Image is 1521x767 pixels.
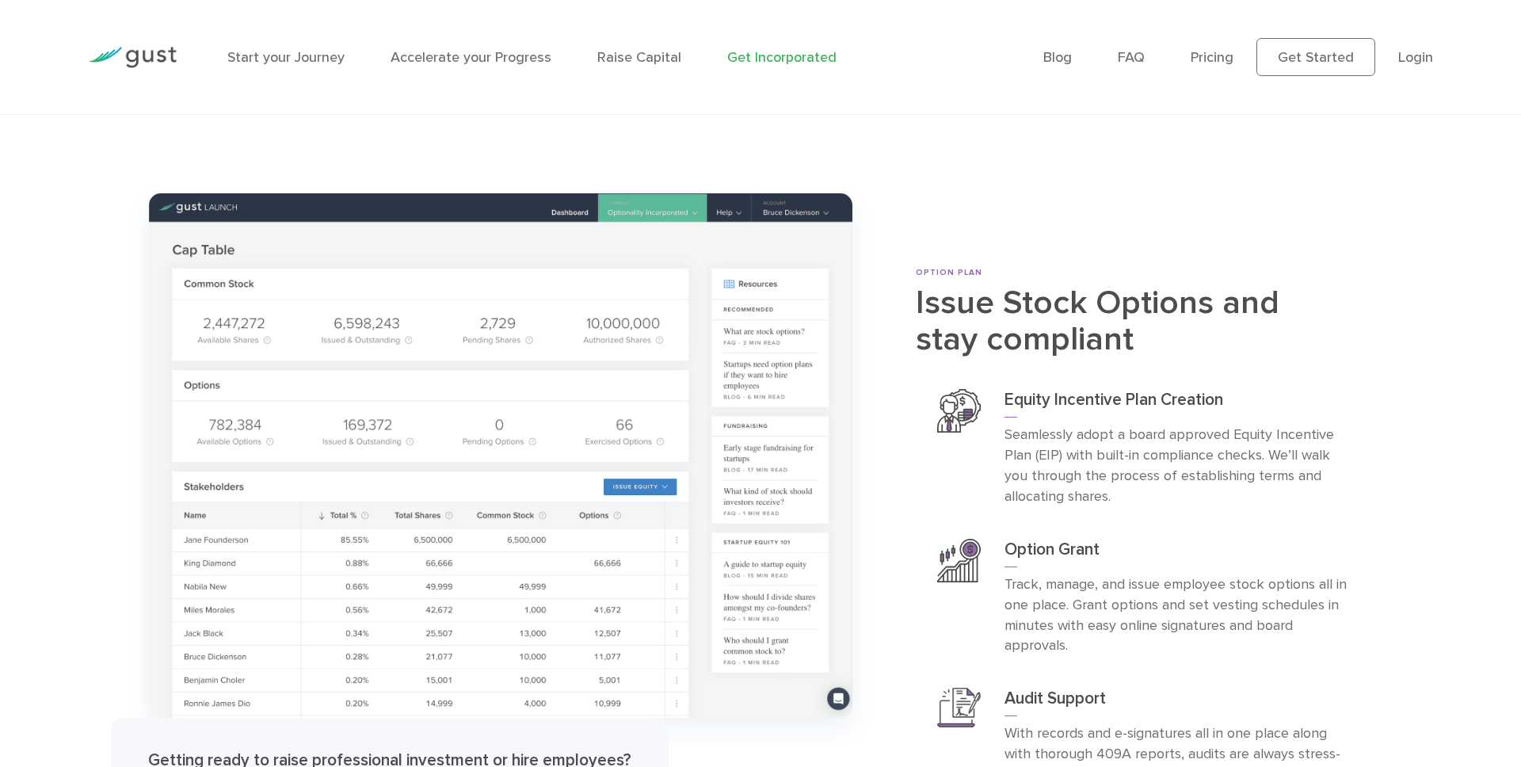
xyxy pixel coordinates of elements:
[1256,38,1375,76] a: Get Started
[227,49,345,66] a: Start your Journey
[1043,49,1072,66] a: Blog
[727,49,837,66] a: Get Incorporated
[937,688,981,727] img: Audit Support
[1004,539,1351,567] h3: Option Grant
[1398,49,1433,66] a: Login
[88,47,177,68] img: Gust Logo
[1118,49,1145,66] a: FAQ
[937,389,981,433] img: Equity
[149,193,852,718] img: 8 Issue Stock Options
[597,49,681,66] a: Raise Capital
[1004,688,1351,716] h3: Audit Support
[1004,389,1351,418] h3: Equity Incentive Plan Creation
[937,539,981,582] img: Grant
[1004,574,1351,657] p: Track, manage, and issue employee stock options all in one place. Grant options and set vesting s...
[916,285,1372,358] h2: Issue Stock Options and stay compliant
[391,49,551,66] a: Accelerate your Progress
[1191,49,1233,66] a: Pricing
[916,267,1372,279] div: OPTION PLAN
[1004,425,1351,507] p: Seamlessly adopt a board approved Equity Incentive Plan (EIP) with built-in compliance checks. We...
